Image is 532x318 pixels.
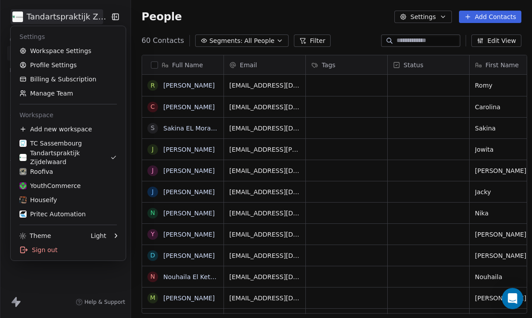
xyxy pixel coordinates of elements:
img: cropped-Favicon-Zijdelwaard.webp [19,154,27,161]
img: Afbeelding1.png [19,196,27,203]
div: Workspace [14,108,122,122]
div: Sign out [14,243,122,257]
img: YC%20tumbnail%20flavicon.png [19,182,27,189]
img: cropped-favo.png [19,140,27,147]
div: Light [91,231,106,240]
a: Profile Settings [14,58,122,72]
div: Houseify [19,195,57,204]
div: YouthCommerce [19,181,81,190]
img: b646f82e.png [19,211,27,218]
div: Settings [14,30,122,44]
div: Theme [19,231,51,240]
div: Pritec Automation [19,210,86,218]
div: TC Sassembourg [19,139,82,148]
a: Workspace Settings [14,44,122,58]
img: Roofiva%20logo%20flavicon.png [19,168,27,175]
a: Billing & Subscription [14,72,122,86]
div: Tandartspraktijk Zijdelwaard [19,149,110,166]
div: Add new workspace [14,122,122,136]
a: Manage Team [14,86,122,100]
div: Roofiva [19,167,53,176]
